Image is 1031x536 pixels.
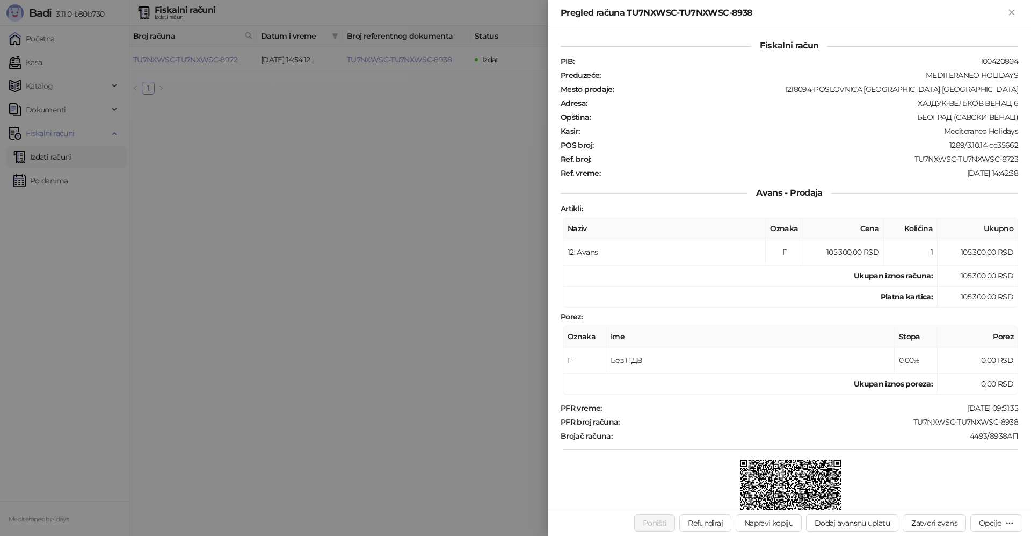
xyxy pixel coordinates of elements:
[884,239,938,266] td: 1
[938,347,1018,374] td: 0,00 RSD
[766,239,803,266] td: Г
[602,70,1019,80] div: MEDITERANEO HOLIDAYS
[601,168,1019,178] div: [DATE] 14:42:38
[561,112,591,122] strong: Opština :
[854,271,933,281] strong: Ukupan iznos računa :
[938,374,1018,395] td: 0,00 RSD
[803,218,884,239] th: Cena
[561,140,593,150] strong: POS broj :
[594,140,1019,150] div: 1289/3.10.14-cc35662
[621,417,1019,427] div: TU7NXWSC-TU7NXWSC-8938
[938,326,1018,347] th: Porez
[561,204,583,213] strong: Artikli :
[561,312,582,321] strong: Porez :
[561,126,579,136] strong: Kasir :
[938,287,1018,308] td: 105.300,00 RSD
[884,218,938,239] th: Količina
[938,218,1018,239] th: Ukupno
[736,514,802,532] button: Napravi kopiju
[563,326,606,347] th: Oznaka
[766,218,803,239] th: Oznaka
[895,347,938,374] td: 0,00%
[561,431,612,441] strong: Brojač računa :
[634,514,676,532] button: Poništi
[561,168,600,178] strong: Ref. vreme :
[970,514,1022,532] button: Opcije
[747,188,831,198] span: Avans - Prodaja
[881,292,933,302] strong: Platna kartica :
[679,514,731,532] button: Refundiraj
[563,239,766,266] td: 12: Avans
[561,403,602,413] strong: PFR vreme :
[854,379,933,389] strong: Ukupan iznos poreza:
[938,266,1018,287] td: 105.300,00 RSD
[613,431,1019,441] div: 4493/8938АП
[979,518,1001,528] div: Opcije
[561,6,1005,19] div: Pregled računa TU7NXWSC-TU7NXWSC-8938
[561,70,601,80] strong: Preduzeće :
[938,239,1018,266] td: 105.300,00 RSD
[744,518,793,528] span: Napravi kopiju
[580,126,1019,136] div: Mediteraneo Holidays
[592,112,1019,122] div: БЕОГРАД (САВСКИ ВЕНАЦ)
[561,417,620,427] strong: PFR broj računa :
[603,403,1019,413] div: [DATE] 09:51:35
[606,326,895,347] th: Ime
[563,347,606,374] td: Г
[751,40,827,51] span: Fiskalni račun
[615,84,1019,94] div: 1218094-POSLOVNICA [GEOGRAPHIC_DATA] [GEOGRAPHIC_DATA]
[563,218,766,239] th: Naziv
[606,347,895,374] td: Без ПДВ
[561,84,614,94] strong: Mesto prodaje :
[561,56,574,66] strong: PIB :
[1005,6,1018,19] button: Zatvori
[561,154,591,164] strong: Ref. broj :
[806,514,898,532] button: Dodaj avansnu uplatu
[589,98,1019,108] div: ХАЈДУК-ВЕЉКОВ ВЕНАЦ 6
[895,326,938,347] th: Stopa
[575,56,1019,66] div: 100420804
[903,514,966,532] button: Zatvori avans
[803,239,884,266] td: 105.300,00 RSD
[592,154,1019,164] div: TU7NXWSC-TU7NXWSC-8723
[561,98,587,108] strong: Adresa :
